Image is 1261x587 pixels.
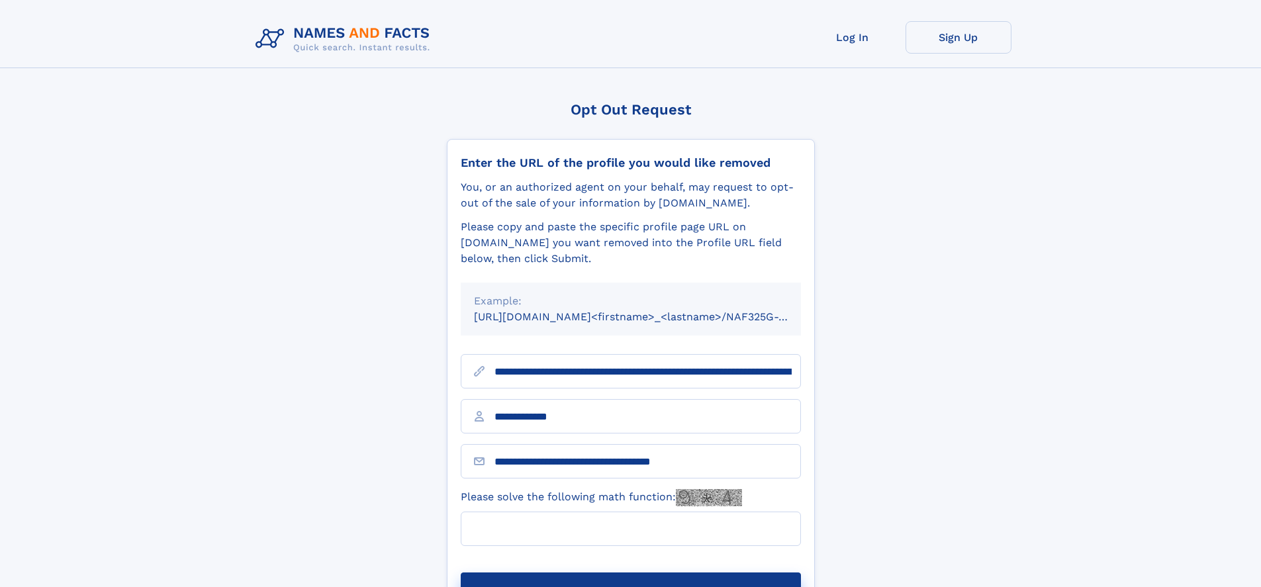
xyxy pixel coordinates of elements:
[474,310,826,323] small: [URL][DOMAIN_NAME]<firstname>_<lastname>/NAF325G-xxxxxxxx
[447,101,815,118] div: Opt Out Request
[461,156,801,170] div: Enter the URL of the profile you would like removed
[461,179,801,211] div: You, or an authorized agent on your behalf, may request to opt-out of the sale of your informatio...
[906,21,1011,54] a: Sign Up
[461,489,742,506] label: Please solve the following math function:
[474,293,788,309] div: Example:
[250,21,441,57] img: Logo Names and Facts
[800,21,906,54] a: Log In
[461,219,801,267] div: Please copy and paste the specific profile page URL on [DOMAIN_NAME] you want removed into the Pr...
